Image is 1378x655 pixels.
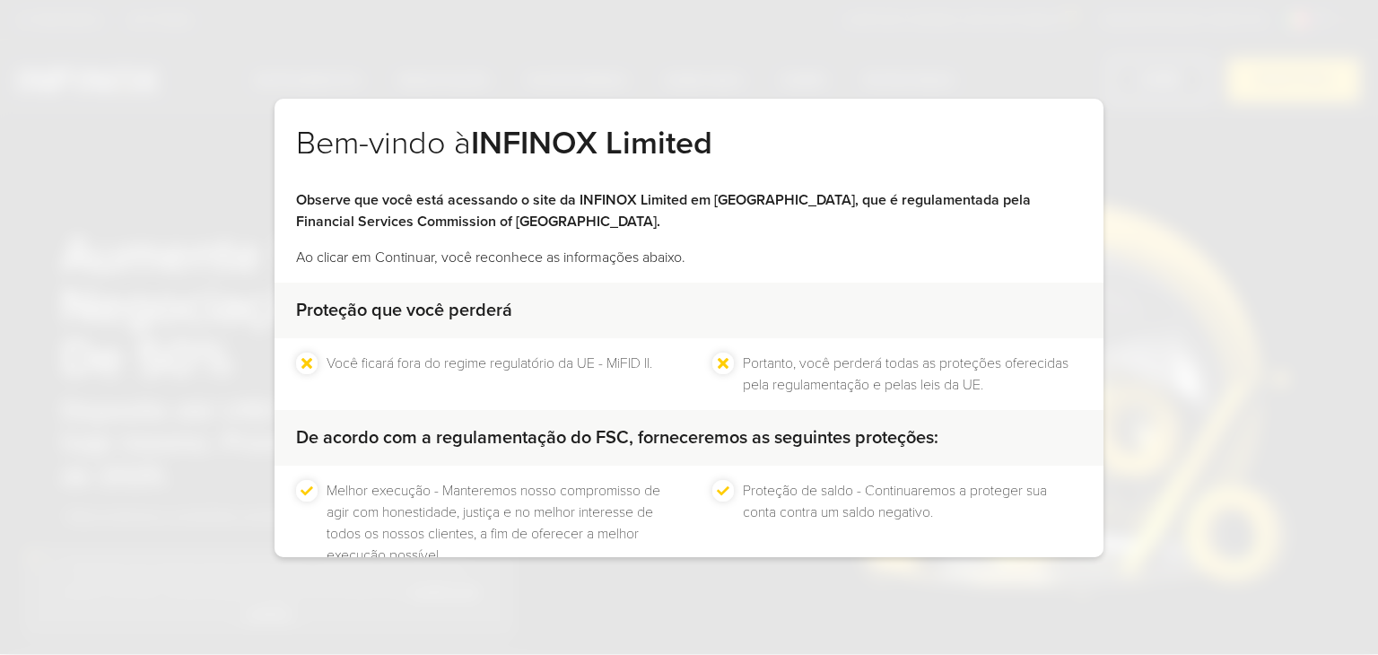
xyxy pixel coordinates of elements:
li: Você ficará fora do regime regulatório da UE - MiFID II. [327,353,652,396]
h2: Bem-vindo à [296,124,1082,190]
strong: De acordo com a regulamentação do FSC, forneceremos as seguintes proteções: [296,427,938,449]
strong: Observe que você está acessando o site da INFINOX Limited em [GEOGRAPHIC_DATA], que é regulamenta... [296,191,1031,231]
p: Ao clicar em Continuar, você reconhece as informações abaixo. [296,247,1082,268]
li: Proteção de saldo - Continuaremos a proteger sua conta contra um saldo negativo. [743,480,1082,566]
li: Melhor execução - Manteremos nosso compromisso de agir com honestidade, justiça e no melhor inter... [327,480,666,566]
strong: Proteção que você perderá [296,300,512,321]
li: Portanto, você perderá todas as proteções oferecidas pela regulamentação e pelas leis da UE. [743,353,1082,396]
strong: INFINOX Limited [471,124,712,162]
